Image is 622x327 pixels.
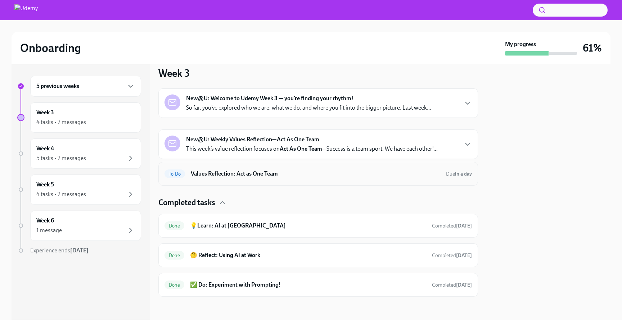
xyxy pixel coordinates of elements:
span: Due [446,171,472,177]
strong: [DATE] [456,282,472,288]
span: September 24th, 2025 16:58 [432,282,472,288]
strong: My progress [505,40,536,48]
a: Week 61 message [17,211,141,241]
h6: Week 5 [36,181,54,189]
h3: 61% [583,41,602,54]
span: Completed [432,282,472,288]
div: 5 tasks • 2 messages [36,154,86,162]
strong: [DATE] [456,252,472,258]
span: September 26th, 2025 10:16 [432,222,472,229]
div: 5 previous weeks [30,76,141,97]
h6: Week 3 [36,109,54,116]
span: September 30th, 2025 10:00 [446,171,472,177]
strong: [DATE] [70,247,89,254]
span: Done [164,223,184,229]
p: So far, you’ve explored who we are, what we do, and where you fit into the bigger picture. Last w... [186,104,431,112]
div: 4 tasks • 2 messages [36,190,86,198]
a: Done🤔 Reflect: Using AI at WorkCompleted[DATE] [164,249,472,261]
h3: Week 3 [158,67,190,80]
span: To Do [164,171,185,177]
h6: 🤔 Reflect: Using AI at Work [190,251,426,259]
h6: Week 6 [36,217,54,225]
h6: ✅ Do: Experiment with Prompting! [190,281,426,289]
strong: New@U: Welcome to Udemy Week 3 — you’re finding your rhythm! [186,94,353,102]
span: Done [164,282,184,288]
h6: Week 4 [36,145,54,153]
a: To DoValues Reflection: Act as One TeamDuein a day [164,168,472,180]
h4: Completed tasks [158,197,215,208]
h6: 5 previous weeks [36,82,79,90]
p: This week’s value reflection focuses on —Success is a team sport. We have each other'... [186,145,438,153]
span: Done [164,253,184,258]
div: 1 message [36,226,62,234]
span: Experience ends [30,247,89,254]
a: Done✅ Do: Experiment with Prompting!Completed[DATE] [164,279,472,291]
a: Done💡Learn: AI at [GEOGRAPHIC_DATA]Completed[DATE] [164,220,472,231]
span: September 24th, 2025 16:52 [432,252,472,259]
span: Completed [432,252,472,258]
a: Week 54 tasks • 2 messages [17,174,141,205]
strong: [DATE] [456,223,472,229]
img: Udemy [14,4,38,16]
span: Completed [432,223,472,229]
strong: Act As One Team [280,145,322,152]
strong: New@U: Weekly Values Reflection—Act As One Team [186,136,319,143]
div: Completed tasks [158,197,478,208]
h6: Values Reflection: Act as One Team [191,170,440,178]
strong: in a day [455,171,472,177]
h2: Onboarding [20,41,81,55]
div: 4 tasks • 2 messages [36,118,86,126]
a: Week 34 tasks • 2 messages [17,102,141,133]
h6: 💡Learn: AI at [GEOGRAPHIC_DATA] [190,222,426,230]
a: Week 45 tasks • 2 messages [17,138,141,169]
